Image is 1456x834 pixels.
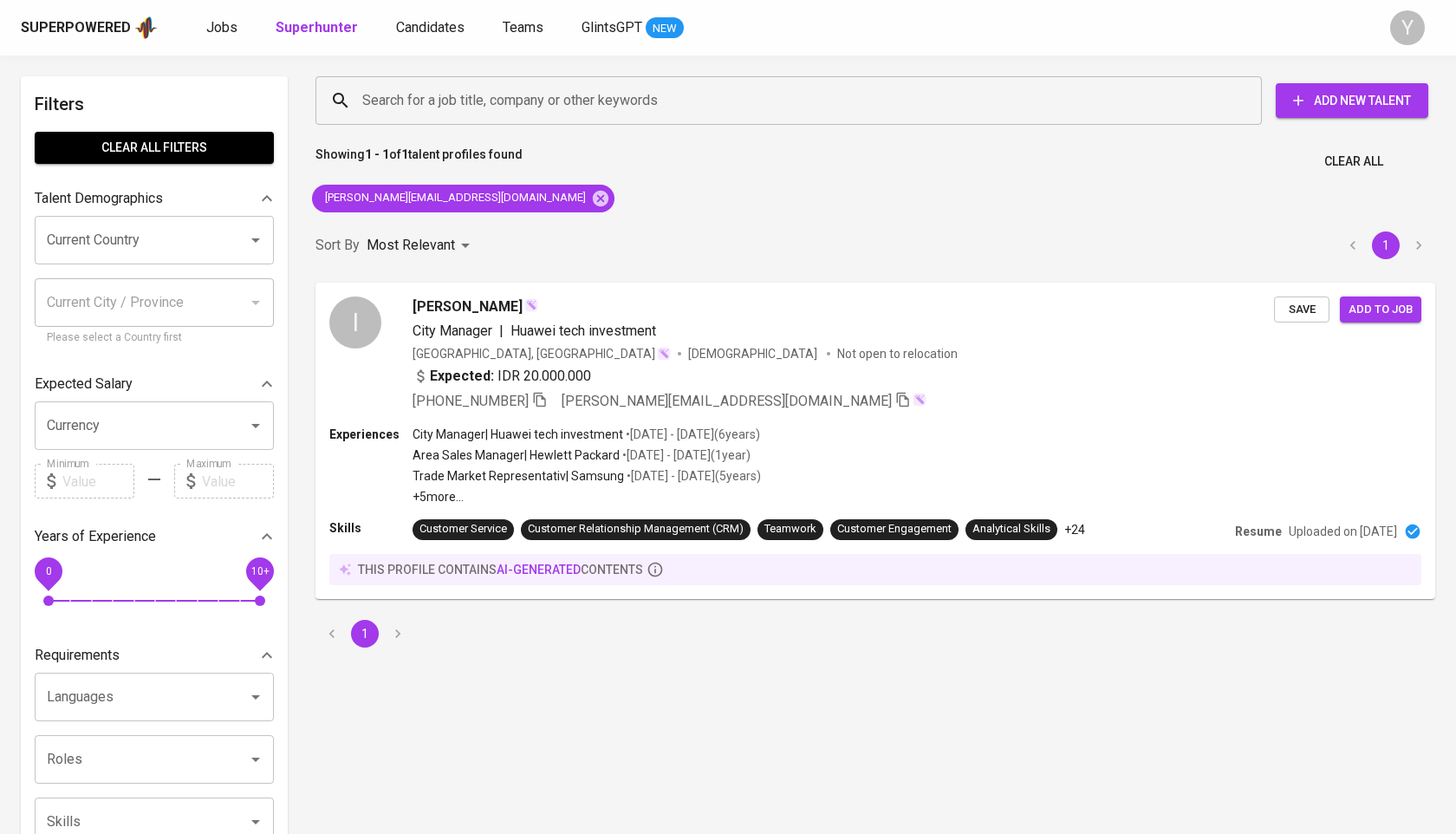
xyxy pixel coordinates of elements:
[688,345,820,362] span: [DEMOGRAPHIC_DATA]
[413,467,624,485] p: Trade Market Representativ | Samsung
[413,426,623,443] p: City Manager | Huawei tech investment
[35,367,274,401] div: Expected Salary
[413,393,529,409] span: [PHONE_NUMBER]
[21,18,131,38] div: Superpowered
[312,190,596,206] span: [PERSON_NAME][EMAIL_ADDRESS][DOMAIN_NAME]
[837,521,952,538] div: Customer Engagement
[413,488,761,505] p: +5 more ...
[1283,300,1321,320] span: Save
[35,132,274,164] button: Clear All filters
[35,90,274,118] h6: Filters
[35,181,274,216] div: Talent Demographics
[620,446,751,464] p: • [DATE] - [DATE] ( 1 year )
[358,561,643,578] p: this profile contains contents
[49,137,260,159] span: Clear All filters
[623,426,760,443] p: • [DATE] - [DATE] ( 6 years )
[329,296,381,349] div: I
[396,19,465,36] span: Candidates
[413,446,620,464] p: Area Sales Manager | Hewlett Packard
[1064,521,1085,538] p: +24
[413,345,671,362] div: [GEOGRAPHIC_DATA], [GEOGRAPHIC_DATA]
[413,296,523,317] span: [PERSON_NAME]
[419,521,507,538] div: Customer Service
[1290,90,1414,112] span: Add New Talent
[562,393,892,409] span: [PERSON_NAME][EMAIL_ADDRESS][DOMAIN_NAME]
[315,620,414,648] nav: pagination navigation
[47,329,262,347] p: Please select a Country first
[244,810,268,834] button: Open
[396,17,468,39] a: Candidates
[315,146,523,178] p: Showing of talent profiles found
[497,563,581,577] span: AI-generated
[1336,231,1435,259] nav: pagination navigation
[837,345,958,362] p: Not open to relocation
[1317,146,1390,178] button: Clear All
[528,521,744,538] div: Customer Relationship Management (CRM)
[401,147,408,161] b: 1
[62,464,134,498] input: Value
[276,17,361,39] a: Superhunter
[35,638,274,673] div: Requirements
[1274,296,1329,323] button: Save
[1372,231,1400,259] button: page 1
[365,147,389,161] b: 1 - 1
[657,347,671,361] img: magic_wand.svg
[244,747,268,772] button: Open
[1235,523,1282,540] p: Resume
[1324,151,1383,173] span: Clear All
[582,17,684,39] a: GlintsGPT NEW
[913,393,926,407] img: magic_wand.svg
[1390,10,1425,45] div: Y
[972,521,1050,538] div: Analytical Skills
[329,519,413,537] p: Skills
[646,20,684,37] span: NEW
[413,366,591,387] div: IDR 20.000.000
[315,235,360,256] p: Sort By
[367,230,476,262] div: Most Relevant
[35,519,274,554] div: Years of Experience
[35,526,156,547] p: Years of Experience
[244,228,268,252] button: Open
[510,323,656,339] span: Huawei tech investment
[1289,523,1397,540] p: Uploaded on [DATE]
[329,426,413,443] p: Experiences
[1276,83,1428,118] button: Add New Talent
[276,19,358,36] b: Superhunter
[624,467,761,485] p: • [DATE] - [DATE] ( 5 years )
[202,464,274,498] input: Value
[1340,296,1421,323] button: Add to job
[499,321,504,342] span: |
[244,414,268,438] button: Open
[21,15,158,41] a: Superpoweredapp logo
[45,565,51,577] span: 0
[764,521,816,538] div: Teamwork
[312,185,614,212] div: [PERSON_NAME][EMAIL_ADDRESS][DOMAIN_NAME]
[367,235,455,256] p: Most Relevant
[503,19,543,36] span: Teams
[134,15,158,41] img: app logo
[35,645,120,666] p: Requirements
[351,620,379,648] button: page 1
[430,366,494,387] b: Expected:
[503,17,547,39] a: Teams
[35,188,163,209] p: Talent Demographics
[35,374,133,394] p: Expected Salary
[524,298,538,312] img: magic_wand.svg
[413,323,492,339] span: City Manager
[315,283,1435,599] a: I[PERSON_NAME]City Manager|Huawei tech investment[GEOGRAPHIC_DATA], [GEOGRAPHIC_DATA][DEMOGRAPHIC...
[244,685,268,709] button: Open
[206,19,237,36] span: Jobs
[250,565,269,577] span: 10+
[206,17,241,39] a: Jobs
[582,19,642,36] span: GlintsGPT
[1349,300,1413,320] span: Add to job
